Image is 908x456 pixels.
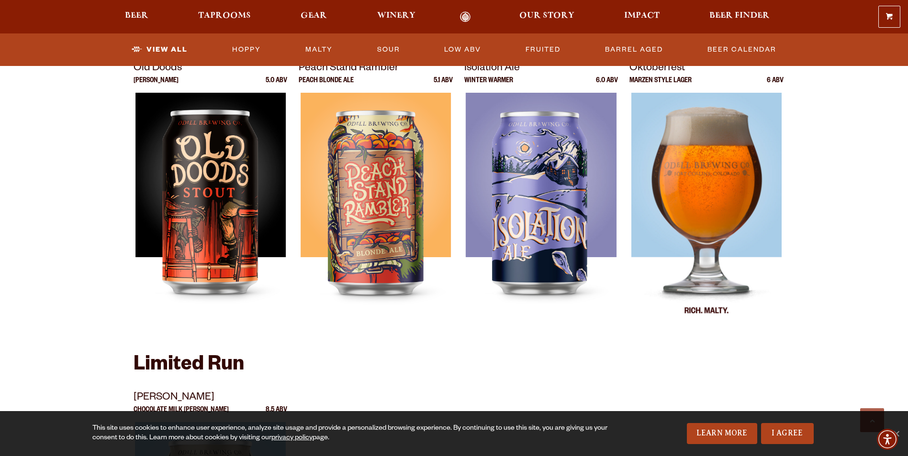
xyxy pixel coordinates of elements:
a: Our Story [513,11,581,22]
a: Old Doods [PERSON_NAME] 5.0 ABV Old Doods Old Doods [134,60,288,332]
a: Sour [373,39,404,61]
p: 5.0 ABV [266,77,287,93]
img: Peach Stand Rambler [301,93,451,332]
a: Learn More [687,423,757,444]
a: Hoppy [228,39,265,61]
div: This site uses cookies to enhance user experience, analyze site usage and provide a personalized ... [92,424,608,443]
a: Impact [618,11,666,22]
p: [PERSON_NAME] [134,390,288,407]
a: Isolation Ale Winter Warmer 6.0 ABV Isolation Ale Isolation Ale [464,60,618,332]
a: Winery [371,11,422,22]
p: [PERSON_NAME] [134,77,179,93]
p: Chocolate Milk [PERSON_NAME] [134,407,229,422]
img: Old Doods [135,93,285,332]
a: Oktoberfest Marzen Style Lager 6 ABV Oktoberfest Oktoberfest [629,60,784,332]
span: Impact [624,12,660,20]
span: Gear [301,12,327,20]
p: Peach Blonde Ale [299,77,354,93]
div: Accessibility Menu [877,429,898,450]
p: Oktoberfest [629,60,784,77]
span: Beer Finder [709,12,770,20]
a: Gear [294,11,333,22]
a: Odell Home [448,11,483,22]
a: Peach Stand Rambler Peach Blonde Ale 5.1 ABV Peach Stand Rambler Peach Stand Rambler [299,60,453,332]
a: privacy policy [271,434,313,442]
p: 8.5 ABV [266,407,287,422]
span: Winery [377,12,415,20]
a: Beer [119,11,155,22]
p: Old Doods [134,60,288,77]
a: Beer Finder [703,11,776,22]
span: Beer [125,12,148,20]
p: Isolation Ale [464,60,618,77]
p: 6 ABV [767,77,784,93]
a: Fruited [522,39,564,61]
a: View All [128,39,191,61]
p: Winter Warmer [464,77,513,93]
a: Malty [302,39,336,61]
img: Oktoberfest [631,93,782,332]
p: 5.1 ABV [434,77,453,93]
img: Isolation Ale [466,93,616,332]
p: Peach Stand Rambler [299,60,453,77]
a: Taprooms [192,11,257,22]
a: I Agree [761,423,814,444]
p: 6.0 ABV [596,77,618,93]
span: Our Story [519,12,574,20]
a: Beer Calendar [704,39,780,61]
h2: Limited Run [134,355,775,378]
p: Marzen Style Lager [629,77,692,93]
a: Low ABV [440,39,485,61]
span: Taprooms [198,12,251,20]
a: Barrel Aged [601,39,667,61]
a: Scroll to top [860,408,884,432]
